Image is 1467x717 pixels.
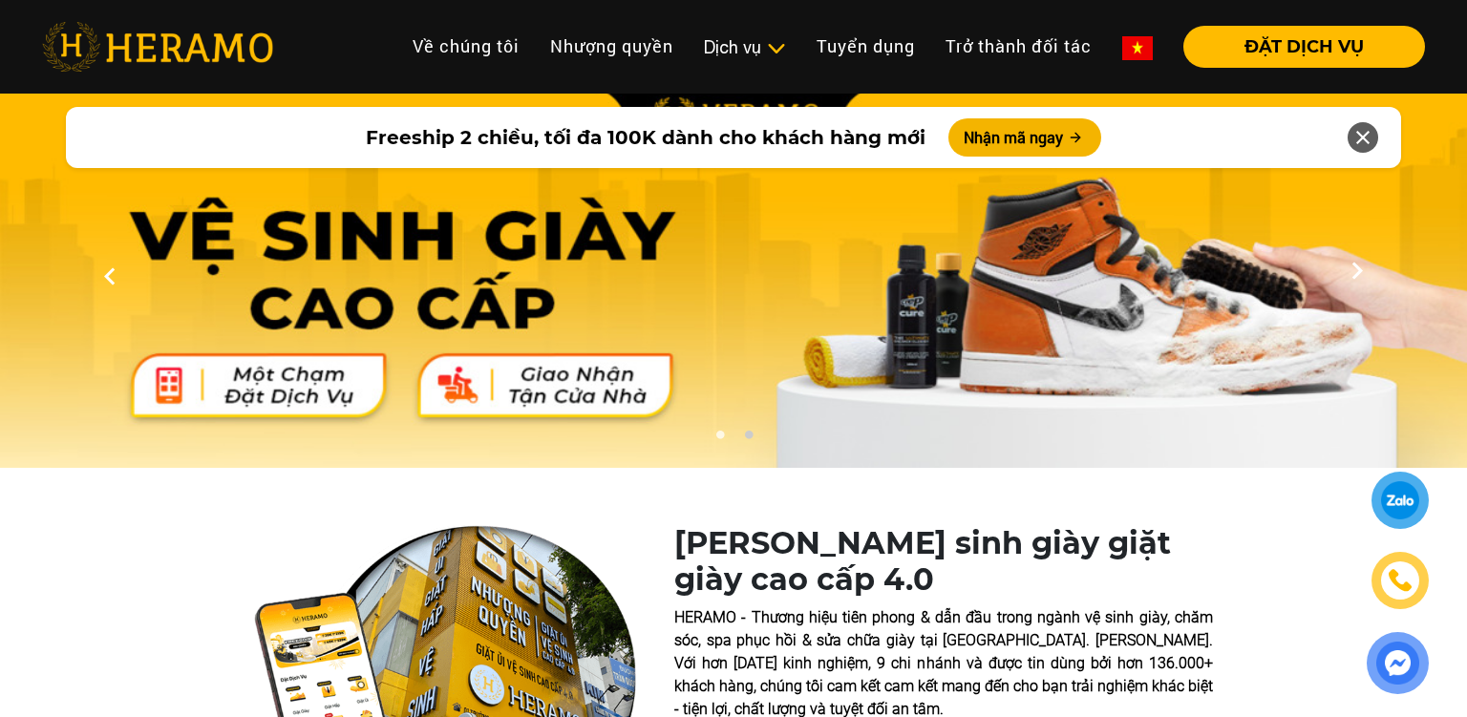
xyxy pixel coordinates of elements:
h1: [PERSON_NAME] sinh giày giặt giày cao cấp 4.0 [674,525,1213,599]
img: vn-flag.png [1122,36,1153,60]
button: 1 [710,430,729,449]
button: 2 [738,430,757,449]
span: Freeship 2 chiều, tối đa 100K dành cho khách hàng mới [366,123,925,152]
img: subToggleIcon [766,39,786,58]
div: Dịch vụ [704,34,786,60]
a: Tuyển dụng [801,26,930,67]
img: phone-icon [1389,569,1412,592]
a: ĐẶT DỊCH VỤ [1168,38,1425,55]
button: Nhận mã ngay [948,118,1101,157]
a: Nhượng quyền [535,26,689,67]
button: ĐẶT DỊCH VỤ [1183,26,1425,68]
a: phone-icon [1374,555,1426,606]
img: heramo-logo.png [42,22,273,72]
a: Trở thành đối tác [930,26,1107,67]
a: Về chúng tôi [397,26,535,67]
